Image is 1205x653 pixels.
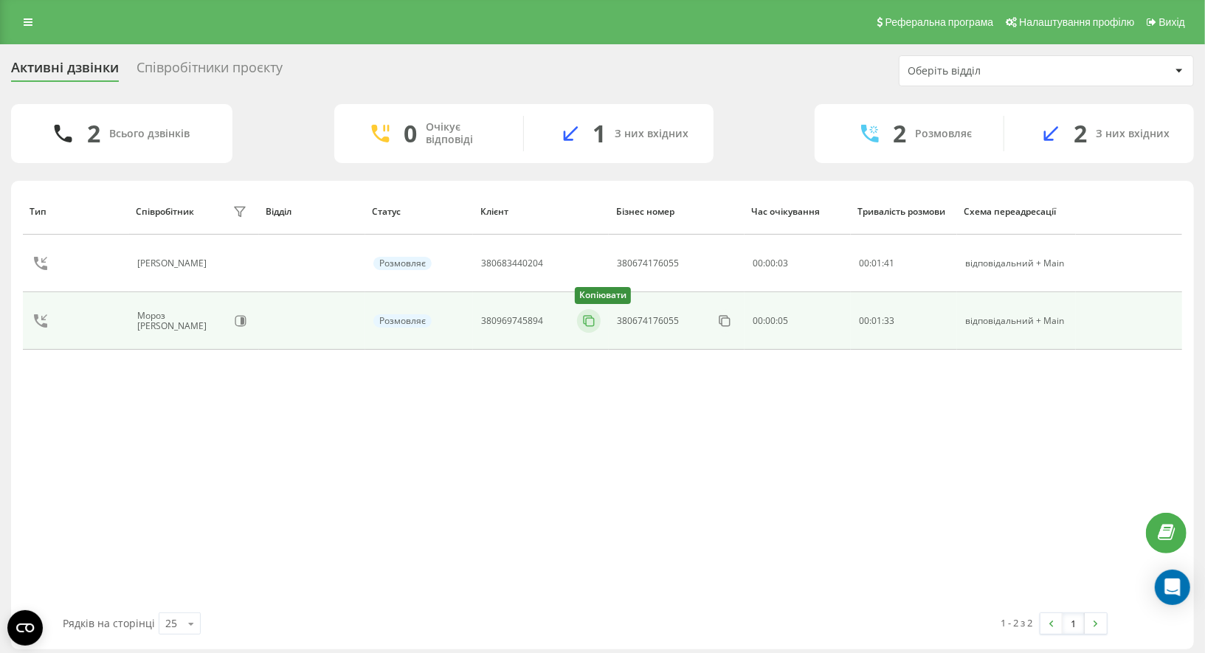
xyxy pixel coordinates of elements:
[373,314,432,328] div: Розмовляє
[372,207,466,217] div: Статус
[885,16,994,28] span: Реферальна програма
[871,257,882,269] span: 01
[965,258,1068,269] div: відповідальний + Main
[965,316,1068,326] div: відповідальний + Main
[165,616,177,631] div: 25
[617,258,679,269] div: 380674176055
[109,128,190,140] div: Всього дзвінків
[481,258,543,269] div: 380683440204
[859,258,894,269] div: : :
[575,287,631,304] div: Копіювати
[87,120,100,148] div: 2
[593,120,607,148] div: 1
[908,65,1084,77] div: Оберіть відділ
[63,616,155,630] span: Рядків на сторінці
[7,610,43,646] button: Open CMP widget
[894,120,907,148] div: 2
[859,316,894,326] div: : :
[137,60,283,83] div: Співробітники проєкту
[859,314,869,327] span: 00
[1063,613,1085,634] a: 1
[858,207,950,217] div: Тривалість розмови
[137,258,210,269] div: [PERSON_NAME]
[1001,615,1033,630] div: 1 - 2 з 2
[404,120,418,148] div: 0
[373,257,432,270] div: Розмовляє
[481,316,543,326] div: 380969745894
[1019,16,1134,28] span: Налаштування профілю
[752,207,844,217] div: Час очікування
[859,257,869,269] span: 00
[480,207,602,217] div: Клієнт
[137,311,227,332] div: Мороз [PERSON_NAME]
[1159,16,1185,28] span: Вихід
[617,316,679,326] div: 380674176055
[266,207,358,217] div: Відділ
[11,60,119,83] div: Активні дзвінки
[615,128,689,140] div: З них вхідних
[427,121,501,146] div: Очікує відповіді
[884,257,894,269] span: 41
[964,207,1069,217] div: Схема переадресації
[1155,570,1190,605] div: Open Intercom Messenger
[30,207,122,217] div: Тип
[753,258,843,269] div: 00:00:03
[884,314,894,327] span: 33
[916,128,973,140] div: Розмовляє
[1074,120,1087,148] div: 2
[616,207,738,217] div: Бізнес номер
[1096,128,1170,140] div: З них вхідних
[871,314,882,327] span: 01
[136,207,194,217] div: Співробітник
[753,316,843,326] div: 00:00:05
